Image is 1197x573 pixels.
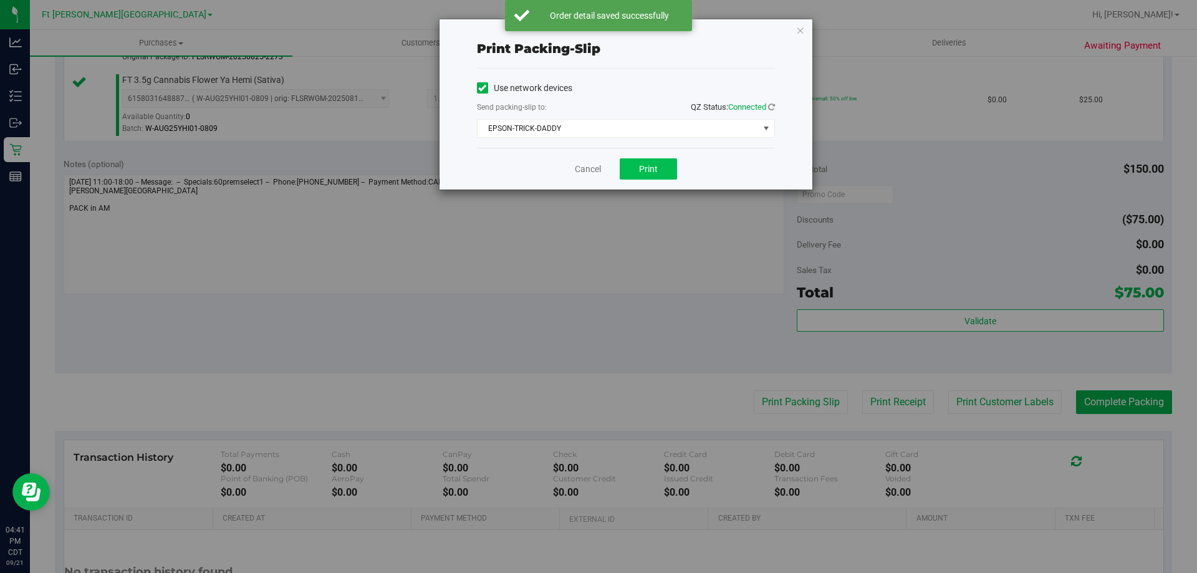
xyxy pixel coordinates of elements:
[12,473,50,511] iframe: Resource center
[477,41,600,56] span: Print packing-slip
[639,164,658,174] span: Print
[758,120,774,137] span: select
[477,82,572,95] label: Use network devices
[620,158,677,180] button: Print
[477,102,547,113] label: Send packing-slip to:
[691,102,775,112] span: QZ Status:
[575,163,601,176] a: Cancel
[728,102,766,112] span: Connected
[478,120,759,137] span: EPSON-TRICK-DADDY
[536,9,683,22] div: Order detail saved successfully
